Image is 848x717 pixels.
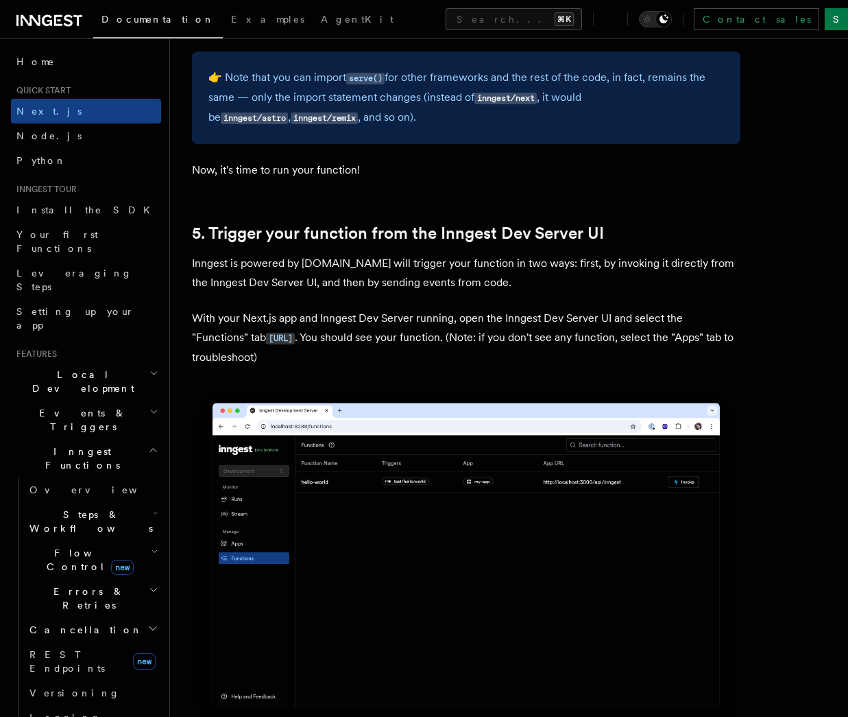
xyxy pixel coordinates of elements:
a: serve() [346,71,385,84]
span: Setting up your app [16,306,134,331]
a: [URL] [266,331,295,344]
span: Next.js [16,106,82,117]
button: Events & Triggers [11,401,161,439]
span: REST Endpoints [29,649,105,674]
button: Toggle dark mode [639,11,672,27]
span: new [111,560,134,575]
a: Your first Functions [11,222,161,261]
a: Next.js [11,99,161,124]
button: Steps & Workflows [24,502,161,541]
button: Search...⌘K [446,8,582,30]
span: Flow Control [24,546,151,574]
span: Inngest Functions [11,445,148,472]
span: Your first Functions [16,229,98,254]
span: Python [16,155,66,166]
a: Setting up your app [11,299,161,338]
span: Documentation [101,14,215,25]
span: Overview [29,484,171,495]
a: 5. Trigger your function from the Inngest Dev Server UI [192,224,604,243]
button: Errors & Retries [24,579,161,618]
span: Errors & Retries [24,585,149,612]
span: Install the SDK [16,204,158,215]
span: new [133,653,156,670]
span: Versioning [29,687,120,698]
p: 👉 Note that you can import for other frameworks and the rest of the code, in fact, remains the sa... [208,68,724,128]
a: Leveraging Steps [11,261,161,299]
span: Examples [231,14,304,25]
p: With your Next.js app and Inngest Dev Server running, open the Inngest Dev Server UI and select t... [192,309,740,367]
code: inngest/astro [221,113,288,124]
code: [URL] [266,333,295,344]
a: Node.js [11,124,161,148]
a: Documentation [93,4,223,38]
span: Home [16,55,55,69]
a: Overview [24,478,161,502]
a: Home [11,49,161,74]
span: Features [11,349,57,360]
button: Cancellation [24,618,161,642]
a: Examples [223,4,313,37]
a: REST Endpointsnew [24,642,161,681]
kbd: ⌘K [555,12,574,26]
a: Contact sales [694,8,819,30]
a: Python [11,148,161,173]
code: inngest/next [474,93,537,104]
span: Steps & Workflows [24,508,153,535]
span: AgentKit [321,14,393,25]
code: inngest/remix [291,113,358,124]
p: Inngest is powered by [DOMAIN_NAME] will trigger your function in two ways: first, by invoking it... [192,254,740,292]
button: Flow Controlnew [24,541,161,579]
span: Node.js [16,130,82,141]
a: Install the SDK [11,198,161,222]
button: Inngest Functions [11,439,161,478]
span: Quick start [11,85,71,96]
span: Events & Triggers [11,406,149,434]
a: AgentKit [313,4,402,37]
span: Leveraging Steps [16,268,132,292]
span: Local Development [11,368,149,395]
p: Now, it's time to run your function! [192,161,740,180]
span: Inngest tour [11,184,77,195]
span: Cancellation [24,623,143,637]
a: Versioning [24,681,161,705]
code: serve() [346,73,385,84]
button: Local Development [11,362,161,401]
